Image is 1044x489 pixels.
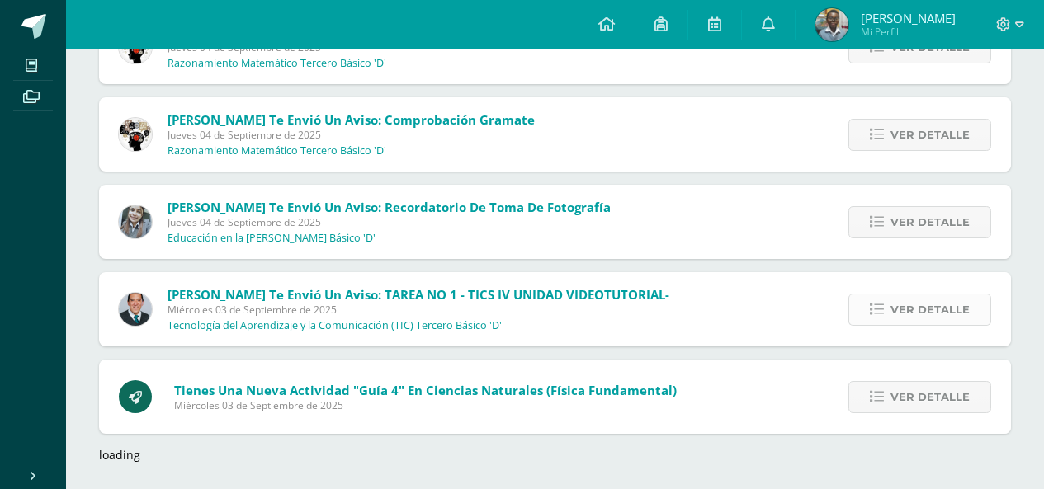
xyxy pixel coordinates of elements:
[861,25,956,39] span: Mi Perfil
[890,294,970,325] span: Ver detalle
[168,128,535,142] span: Jueves 04 de Septiembre de 2025
[168,319,502,332] p: Tecnología del Aprendizaje y la Comunicación (TIC) Tercero Básico 'D'
[174,398,677,412] span: Miércoles 03 de Septiembre de 2025
[168,303,669,317] span: Miércoles 03 de Septiembre de 2025
[890,382,970,412] span: Ver detalle
[119,293,152,326] img: 2306758994b507d40baaa54be1d4aa7e.png
[168,111,535,128] span: [PERSON_NAME] te envió un aviso: Comprobación gramate
[119,205,152,238] img: cba4c69ace659ae4cf02a5761d9a2473.png
[168,57,386,70] p: Razonamiento Matemático Tercero Básico 'D'
[168,144,386,158] p: Razonamiento Matemático Tercero Básico 'D'
[890,207,970,237] span: Ver detalle
[861,10,956,26] span: [PERSON_NAME]
[99,447,1011,463] div: loading
[168,232,376,245] p: Educación en la [PERSON_NAME] Básico 'D'
[890,120,970,150] span: Ver detalle
[168,199,611,215] span: [PERSON_NAME] te envió un aviso: Recordatorio de toma de Fotografía
[168,215,611,229] span: Jueves 04 de Septiembre de 2025
[174,382,677,398] span: Tienes una nueva actividad "Guía 4" En Ciencias Naturales (Física Fundamental)
[168,286,669,303] span: [PERSON_NAME] te envió un aviso: TAREA NO 1 - TICS IV UNIDAD VIDEOTUTORIAL-
[119,118,152,151] img: d172b984f1f79fc296de0e0b277dc562.png
[815,8,848,41] img: 68d853dc98f1f1af4b37f6310fc34bca.png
